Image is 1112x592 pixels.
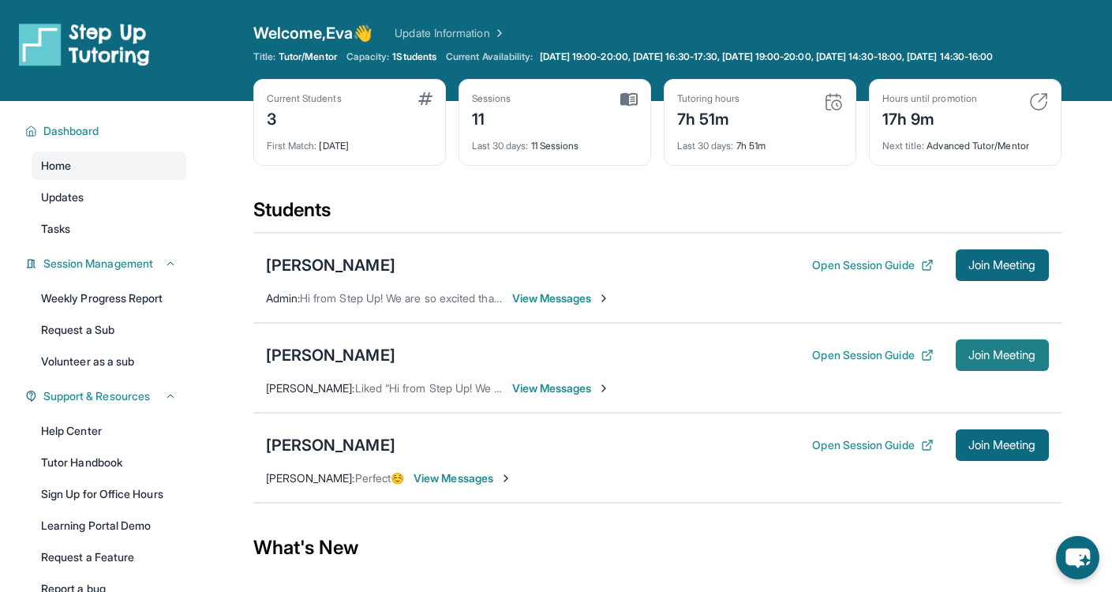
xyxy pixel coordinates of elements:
div: 17h 9m [882,105,977,130]
div: [PERSON_NAME] [266,254,395,276]
div: 3 [267,105,342,130]
button: Join Meeting [956,339,1049,371]
button: Open Session Guide [812,347,933,363]
a: Volunteer as a sub [32,347,186,376]
button: Join Meeting [956,249,1049,281]
img: card [418,92,432,105]
button: Join Meeting [956,429,1049,461]
img: Chevron-Right [597,292,610,305]
a: Sign Up for Office Hours [32,480,186,508]
span: Join Meeting [968,260,1036,270]
span: Last 30 days : [472,140,529,152]
span: Welcome, Eva 👋 [253,22,373,44]
div: 7h 51m [677,105,740,130]
span: Next title : [882,140,925,152]
div: [PERSON_NAME] [266,434,395,456]
div: Hours until promotion [882,92,977,105]
span: [PERSON_NAME] : [266,471,355,485]
img: Chevron Right [490,25,506,41]
span: Capacity: [346,51,390,63]
span: Updates [41,189,84,205]
button: chat-button [1056,536,1099,579]
div: Tutoring hours [677,92,740,105]
img: card [620,92,638,107]
a: Weekly Progress Report [32,284,186,313]
button: Open Session Guide [812,257,933,273]
div: 11 [472,105,511,130]
span: View Messages [512,290,611,306]
img: logo [19,22,150,66]
button: Support & Resources [37,388,177,404]
div: [DATE] [267,130,432,152]
span: Last 30 days : [677,140,734,152]
span: First Match : [267,140,317,152]
div: 11 Sessions [472,130,638,152]
span: Tutor/Mentor [279,51,337,63]
a: Learning Portal Demo [32,511,186,540]
span: Home [41,158,71,174]
span: Join Meeting [968,350,1036,360]
a: Home [32,152,186,180]
a: Tasks [32,215,186,243]
div: Students [253,197,1061,232]
a: Tutor Handbook [32,448,186,477]
button: Session Management [37,256,177,272]
button: Dashboard [37,123,177,139]
span: Dashboard [43,123,99,139]
span: Support & Resources [43,388,150,404]
span: Current Availability: [446,51,533,63]
span: Session Management [43,256,153,272]
div: Sessions [472,92,511,105]
a: Updates [32,183,186,212]
span: Perfect☺️ [355,471,405,485]
span: View Messages [512,380,611,396]
a: Help Center [32,417,186,445]
a: Request a Feature [32,543,186,571]
img: card [1029,92,1048,111]
span: 1 Students [392,51,436,63]
span: Tasks [41,221,70,237]
a: [DATE] 19:00-20:00, [DATE] 16:30-17:30, [DATE] 19:00-20:00, [DATE] 14:30-18:00, [DATE] 14:30-16:00 [537,51,997,63]
span: [DATE] 19:00-20:00, [DATE] 16:30-17:30, [DATE] 19:00-20:00, [DATE] 14:30-18:00, [DATE] 14:30-16:00 [540,51,994,63]
span: View Messages [414,470,512,486]
div: Current Students [267,92,342,105]
img: Chevron-Right [500,472,512,485]
a: Request a Sub [32,316,186,344]
div: What's New [253,513,1061,583]
div: 7h 51m [677,130,843,152]
img: card [824,92,843,111]
div: [PERSON_NAME] [266,344,395,366]
span: [PERSON_NAME] : [266,381,355,395]
a: Update Information [395,25,505,41]
span: Title: [253,51,275,63]
span: Join Meeting [968,440,1036,450]
img: Chevron-Right [597,382,610,395]
div: Advanced Tutor/Mentor [882,130,1048,152]
button: Open Session Guide [812,437,933,453]
span: Admin : [266,291,300,305]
